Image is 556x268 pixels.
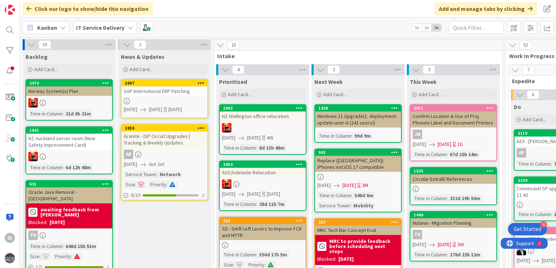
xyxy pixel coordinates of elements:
div: 548d 6m [353,191,375,199]
div: 2059Granite - ISP Circuit Upgrades | Tracking & Weekly Updates [122,125,207,147]
div: Priority [53,252,71,260]
span: Add Card... [130,66,153,73]
span: [DATE] [413,141,426,148]
span: : [40,252,41,260]
span: [DATE] [222,134,235,142]
div: Nutanix - Migration Planning [410,218,496,228]
span: [DATE] [124,106,137,113]
b: awaiting feedback from [PERSON_NAME] [40,207,110,217]
span: : [447,150,448,158]
span: 3 [423,65,435,74]
span: Next Week [314,78,343,85]
div: Time in Column [413,150,447,158]
i: Not Set [149,161,164,167]
span: News & Updates [121,53,164,60]
div: 257MRC Tech Bar Concept Eval [315,219,401,235]
div: 903Replace ([GEOGRAPHIC_DATA]) iPhones not iOS 17 compatible [315,149,401,172]
div: 903 [315,149,401,156]
span: 52 [519,41,532,49]
img: VN [222,123,231,133]
span: 10 [227,41,240,49]
div: 1535 [410,168,496,174]
div: 2054AUS/Adelaide Relocation [220,161,306,177]
img: VN [28,98,38,107]
img: VN [222,179,231,189]
div: 278d 22h 12m [448,251,482,259]
div: AUS/Adelaide Relocation [220,168,306,177]
div: Service Tower [124,170,157,178]
span: Add Card... [228,91,251,98]
div: Time in Column [222,144,256,152]
div: VN [26,152,112,161]
span: Backlog [25,53,48,60]
div: 1841NZ Auckland server room (New Safety Improvement Card) [26,127,112,150]
span: [DATE] [124,161,137,168]
div: Time in Column [222,251,256,259]
div: NZ Auckland server room (New Safety Improvement Card) [26,134,112,150]
input: Quick Filter... [449,21,504,34]
div: Time in Column [317,132,352,140]
div: 631 [26,181,112,187]
span: [DATE] [542,257,555,264]
span: : [166,180,167,188]
div: Confirm Location & Use of Proj. Phoenix Label and Document Printers [410,111,496,127]
div: 1D [457,141,463,148]
img: avatar [5,253,15,263]
div: 1535 [414,168,496,174]
div: 232d 19h 50m [448,194,482,202]
div: 257 [318,220,401,225]
div: 6d 12h 48m [64,163,93,171]
img: HO [517,246,526,255]
span: [DATE] [247,134,261,142]
span: [DATE] [438,141,451,148]
div: 2070 [29,81,112,86]
div: TK [26,231,112,240]
b: MRC to provide feedback before scheduling next steps [329,239,399,254]
span: : [352,132,353,140]
span: 4 [232,65,245,74]
div: JM [410,130,496,139]
div: 2 [38,3,40,9]
div: 4W [267,134,273,142]
div: 2011 [414,106,496,111]
span: : [350,202,352,210]
span: [DATE] [149,106,162,113]
div: 4 [540,221,547,228]
div: 2097 [125,81,207,86]
div: Blocked: [28,219,47,226]
img: VN [28,152,38,161]
span: 10 [39,40,51,49]
span: Add Card... [418,91,442,98]
span: : [551,210,552,218]
div: Granite - ISP Circuit Upgrades | Tracking & Weekly Updates [122,131,207,147]
div: Oracle Java Removal - [GEOGRAPHIC_DATA] [26,187,112,203]
div: [DATE] [168,106,182,113]
span: : [63,242,64,250]
div: 99d 9m [353,132,373,140]
span: 2x [422,24,432,31]
span: : [447,194,448,202]
div: Windows 11 Upgrade(1. deployment-update-user-it (241 users)) [315,111,401,127]
div: 2070Norway System(s) Plan [26,80,112,96]
div: 3W [457,241,464,248]
div: 631Oracle Java Removal - [GEOGRAPHIC_DATA] [26,181,112,203]
div: Time in Column [28,242,63,250]
span: : [135,180,136,188]
div: 2092 [223,106,306,111]
div: 1928 [318,106,401,111]
div: Mobility [352,202,375,210]
div: Time in Column [28,163,63,171]
div: Circular EntraID References [410,174,496,184]
div: 1841 [29,128,112,133]
span: : [256,144,257,152]
span: Do [514,103,521,110]
span: Add Card... [523,116,546,123]
div: 1440 [410,212,496,218]
span: 3 [327,65,340,74]
div: 8d 13h 48m [257,144,286,152]
div: 2070 [26,80,112,86]
div: AR [124,150,133,159]
span: Add Card... [34,66,57,73]
div: VN [220,179,306,189]
span: 6/10 [131,191,140,199]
